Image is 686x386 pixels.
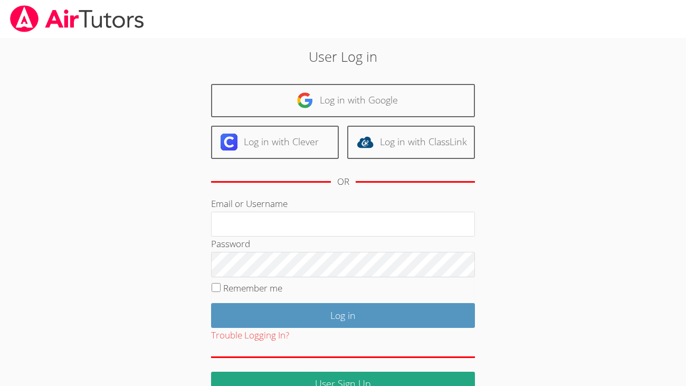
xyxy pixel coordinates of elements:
input: Log in [211,303,475,328]
h2: User Log in [158,46,528,67]
img: google-logo-50288ca7cdecda66e5e0955fdab243c47b7ad437acaf1139b6f446037453330a.svg [297,92,313,109]
label: Remember me [223,282,282,294]
img: airtutors_banner-c4298cdbf04f3fff15de1276eac7730deb9818008684d7c2e4769d2f7ddbe033.png [9,5,145,32]
label: Password [211,238,250,250]
label: Email or Username [211,197,288,210]
a: Log in with ClassLink [347,126,475,159]
button: Trouble Logging In? [211,328,289,343]
img: classlink-logo-d6bb404cc1216ec64c9a2012d9dc4662098be43eaf13dc465df04b49fa7ab582.svg [357,134,374,150]
div: OR [337,174,349,190]
img: clever-logo-6eab21bc6e7a338710f1a6ff85c0baf02591cd810cc4098c63d3a4b26e2feb20.svg [221,134,237,150]
a: Log in with Google [211,84,475,117]
a: Log in with Clever [211,126,339,159]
